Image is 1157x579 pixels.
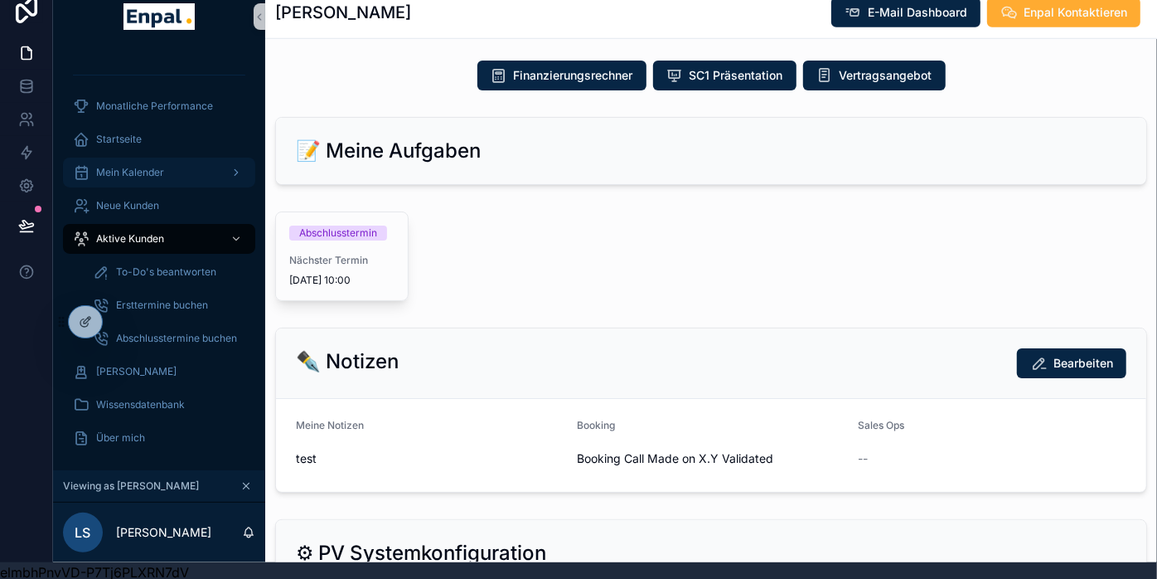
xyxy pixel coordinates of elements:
[477,61,646,90] button: Finanzierungsrechner
[63,390,255,420] a: Wissensdatenbank
[96,100,213,113] span: Monatliche Performance
[75,523,91,543] span: LS
[116,332,237,345] span: Abschlusstermine buchen
[63,91,255,121] a: Monatliche Performance
[63,479,199,493] span: Viewing as [PERSON_NAME]
[690,67,783,84] span: SC1 Präsentation
[96,133,142,146] span: Startseite
[96,365,177,378] span: [PERSON_NAME]
[296,419,364,431] span: Meine Notizen
[83,324,255,353] a: Abschlusstermine buchen
[63,357,255,387] a: [PERSON_NAME]
[63,191,255,221] a: Neue Kunden
[296,540,547,567] h2: ⚙ PV Systemkonfiguration
[289,254,395,267] span: Nächster Termin
[840,67,932,84] span: Vertragsangebot
[1017,348,1126,378] button: Bearbeiten
[83,257,255,287] a: To-Do's beantworten
[275,1,411,24] h1: [PERSON_NAME]
[299,226,377,241] div: Abschlusstermin
[859,450,869,467] span: --
[1053,355,1113,372] span: Bearbeiten
[96,398,185,411] span: Wissensdatenbank
[275,212,409,301] a: AbschlussterminNächster Termin[DATE] 10:00
[116,524,211,541] p: [PERSON_NAME]
[96,232,164,246] span: Aktive Kunden
[296,450,564,467] span: test
[116,299,208,312] span: Ersttermine buchen
[577,419,615,431] span: Booking
[63,224,255,254] a: Aktive Kunden
[1024,4,1127,21] span: Enpal Kontaktieren
[63,423,255,453] a: Über mich
[116,265,216,279] span: To-Do's beantworten
[803,61,946,90] button: Vertragsangebot
[289,274,395,287] span: [DATE] 10:00
[96,166,164,179] span: Mein Kalender
[859,419,905,431] span: Sales Ops
[96,199,159,212] span: Neue Kunden
[123,3,194,30] img: App logo
[868,4,967,21] span: E-Mail Dashboard
[653,61,796,90] button: SC1 Präsentation
[577,450,845,467] span: Booking Call Made on X.Y Validated
[296,138,481,164] h2: 📝 Meine Aufgaben
[96,431,145,445] span: Über mich
[296,348,399,375] h2: ✒️ Notizen
[83,290,255,320] a: Ersttermine buchen
[63,124,255,154] a: Startseite
[53,50,265,470] div: scrollable content
[514,67,633,84] span: Finanzierungsrechner
[63,158,255,187] a: Mein Kalender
